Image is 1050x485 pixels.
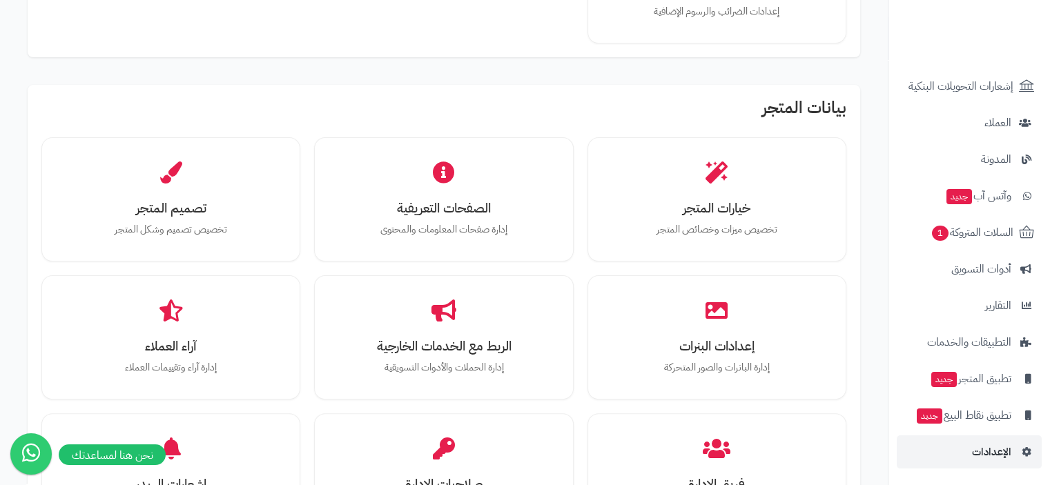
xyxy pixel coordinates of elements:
[612,4,822,19] p: إعدادات الضرائب والرسوم الإضافية
[41,99,846,123] h2: بيانات المتجر
[612,339,822,353] h3: إعدادات البنرات
[931,372,957,387] span: جديد
[908,77,1013,96] span: إشعارات التحويلات البنكية
[897,253,1042,286] a: أدوات التسويق
[945,186,1011,206] span: وآتس آب
[612,360,822,375] p: إدارة البانرات والصور المتحركة
[972,442,1011,462] span: الإعدادات
[897,362,1042,395] a: تطبيق المتجرجديد
[951,259,1011,279] span: أدوات التسويق
[338,339,549,353] h3: الربط مع الخدمات الخارجية
[52,148,290,251] a: تصميم المتجرتخصيص تصميم وشكل المتجر
[927,333,1011,352] span: التطبيقات والخدمات
[897,70,1042,103] a: إشعارات التحويلات البنكية
[930,369,1011,388] span: تطبيق المتجر
[931,223,1013,242] span: السلات المتروكة
[338,201,549,215] h3: الصفحات التعريفية
[897,435,1042,468] a: الإعدادات
[66,201,276,215] h3: تصميم المتجر
[66,360,276,375] p: إدارة آراء وتقييمات العملاء
[981,150,1011,169] span: المدونة
[324,148,563,251] a: الصفحات التعريفيةإدارة صفحات المعلومات والمحتوى
[984,113,1011,132] span: العملاء
[897,106,1042,139] a: العملاء
[946,189,972,204] span: جديد
[66,339,276,353] h3: آراء العملاء
[915,406,1011,425] span: تطبيق نقاط البيع
[598,286,836,389] a: إعدادات البنراتإدارة البانرات والصور المتحركة
[324,286,563,389] a: الربط مع الخدمات الخارجيةإدارة الحملات والأدوات التسويقية
[52,286,290,389] a: آراء العملاءإدارة آراء وتقييمات العملاء
[598,148,836,251] a: خيارات المتجرتخصيص ميزات وخصائص المتجر
[897,399,1042,432] a: تطبيق نقاط البيعجديد
[932,226,949,241] span: 1
[897,326,1042,359] a: التطبيقات والخدمات
[338,360,549,375] p: إدارة الحملات والأدوات التسويقية
[897,216,1042,249] a: السلات المتروكة1
[338,222,549,237] p: إدارة صفحات المعلومات والمحتوى
[897,179,1042,212] a: وآتس آبجديد
[612,201,822,215] h3: خيارات المتجر
[917,408,942,424] span: جديد
[985,296,1011,315] span: التقارير
[612,222,822,237] p: تخصيص ميزات وخصائص المتجر
[897,143,1042,176] a: المدونة
[897,289,1042,322] a: التقارير
[66,222,276,237] p: تخصيص تصميم وشكل المتجر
